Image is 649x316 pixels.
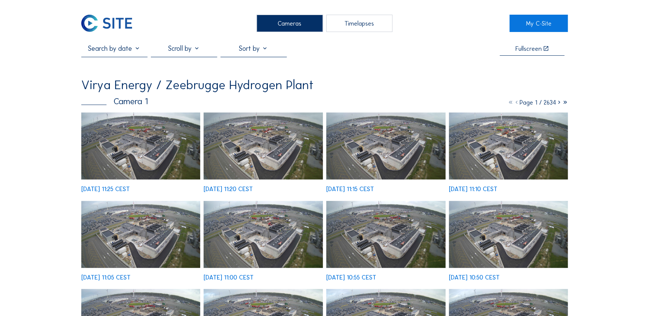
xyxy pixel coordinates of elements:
[204,201,323,268] img: image_53792021
[81,112,201,179] img: image_53792811
[204,112,323,179] img: image_53792663
[81,97,148,106] div: Camera 1
[326,274,376,280] div: [DATE] 10:55 CEST
[81,15,140,32] a: C-SITE Logo
[326,201,445,268] img: image_53791836
[204,186,253,192] div: [DATE] 11:20 CEST
[81,274,131,280] div: [DATE] 11:05 CEST
[449,201,568,268] img: image_53791818
[449,186,497,192] div: [DATE] 11:10 CEST
[519,99,556,106] span: Page 1 / 2634
[449,112,568,179] img: image_53792358
[81,44,147,53] input: Search by date 󰅀
[257,15,323,32] div: Cameras
[449,274,500,280] div: [DATE] 10:50 CEST
[515,46,541,52] div: Fullscreen
[81,79,314,91] div: Virya Energy / Zeebrugge Hydrogen Plant
[509,15,568,32] a: My C-Site
[81,15,132,32] img: C-SITE Logo
[326,15,392,32] div: Timelapses
[326,112,445,179] img: image_53792506
[81,201,201,268] img: image_53792199
[81,186,130,192] div: [DATE] 11:25 CEST
[204,274,254,280] div: [DATE] 11:00 CEST
[326,186,374,192] div: [DATE] 11:15 CEST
